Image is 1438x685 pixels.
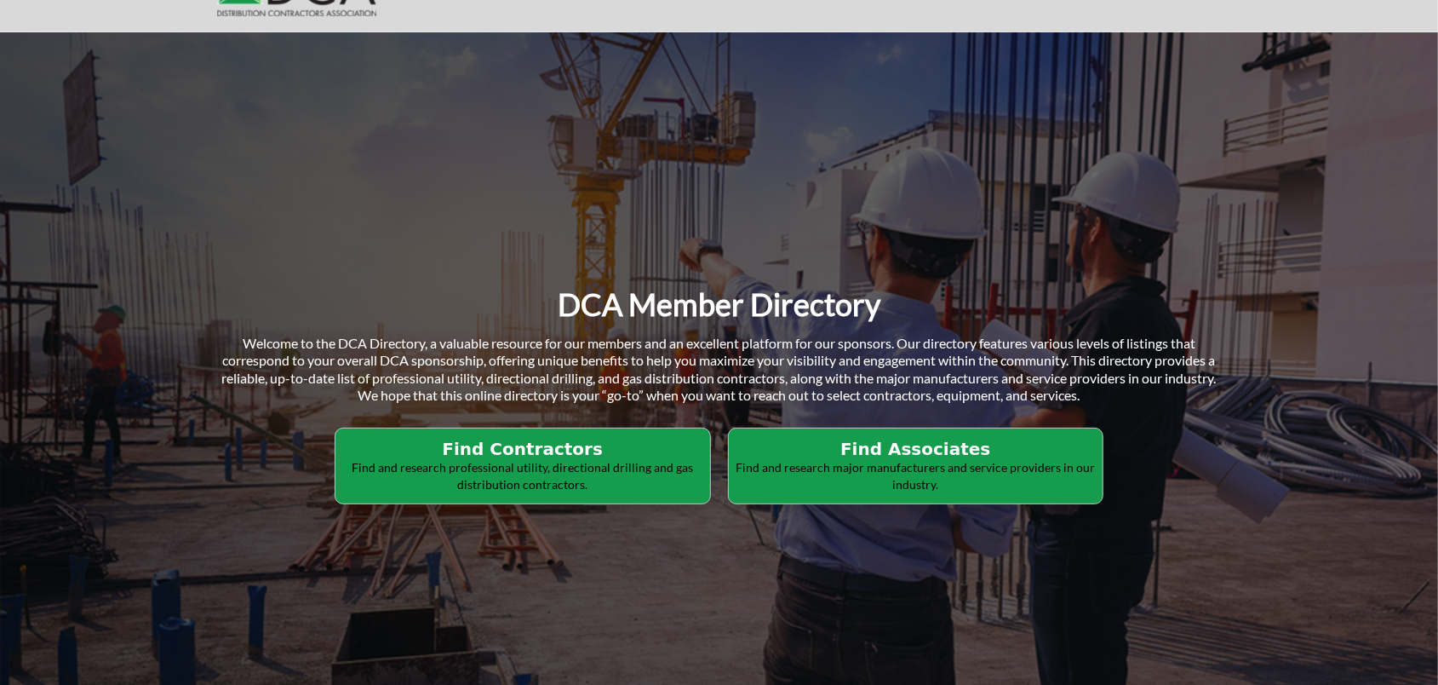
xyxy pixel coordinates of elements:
[335,428,711,504] button: Find Contractors Find and research professional utility, directional drilling and gas distributio...
[341,439,705,459] h2: Find Contractors
[728,428,1104,504] button: Find Associates Find and research major manufacturers and service providers in our industry.
[341,459,705,492] p: Find and research professional utility, directional drilling and gas distribution contractors.
[558,285,880,325] h1: DCA Member Directory
[222,335,1217,404] span: Welcome to the DCA Directory, a valuable resource for our members and an excellent platform for o...
[734,439,1098,459] h2: Find Associates
[734,459,1098,492] p: Find and research major manufacturers and service providers in our industry.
